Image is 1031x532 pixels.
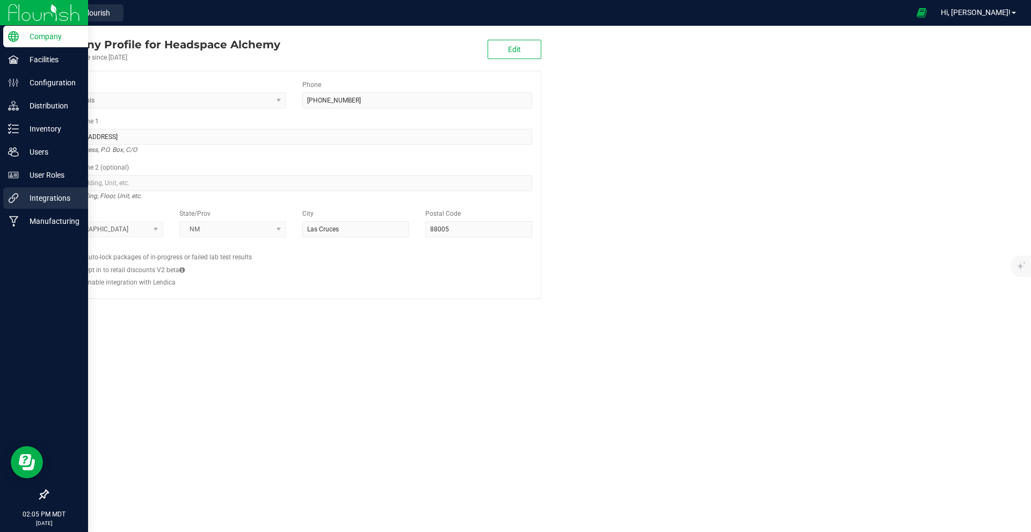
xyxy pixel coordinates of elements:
[84,252,252,262] label: Auto-lock packages of in-progress or failed lab test results
[47,53,280,62] div: Account active since [DATE]
[425,209,461,218] label: Postal Code
[508,45,521,54] span: Edit
[910,2,934,23] span: Open Ecommerce Menu
[19,99,83,112] p: Distribution
[8,31,19,42] inline-svg: Company
[19,192,83,205] p: Integrations
[302,92,532,108] input: (123) 456-7890
[8,216,19,227] inline-svg: Manufacturing
[19,30,83,43] p: Company
[179,209,210,218] label: State/Prov
[8,170,19,180] inline-svg: User Roles
[56,163,129,172] label: Address Line 2 (optional)
[56,245,532,252] h2: Configs
[56,129,532,145] input: Address
[8,54,19,65] inline-svg: Facilities
[47,37,280,53] div: Headspace Alchemy
[302,80,321,90] label: Phone
[11,446,43,478] iframe: Resource center
[56,190,142,202] i: Suite, Building, Floor, Unit, etc.
[488,40,541,59] button: Edit
[19,169,83,181] p: User Roles
[302,221,409,237] input: City
[19,145,83,158] p: Users
[8,123,19,134] inline-svg: Inventory
[84,278,176,287] label: Enable integration with Lendica
[19,76,83,89] p: Configuration
[19,53,83,66] p: Facilities
[56,143,137,156] i: Street address, P.O. Box, C/O
[8,100,19,111] inline-svg: Distribution
[8,147,19,157] inline-svg: Users
[941,8,1011,17] span: Hi, [PERSON_NAME]!
[5,509,83,519] p: 02:05 PM MDT
[5,519,83,527] p: [DATE]
[56,175,532,191] input: Suite, Building, Unit, etc.
[302,209,314,218] label: City
[8,77,19,88] inline-svg: Configuration
[84,265,185,275] label: Opt in to retail discounts V2 beta
[425,221,532,237] input: Postal Code
[19,122,83,135] p: Inventory
[19,215,83,228] p: Manufacturing
[8,193,19,203] inline-svg: Integrations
